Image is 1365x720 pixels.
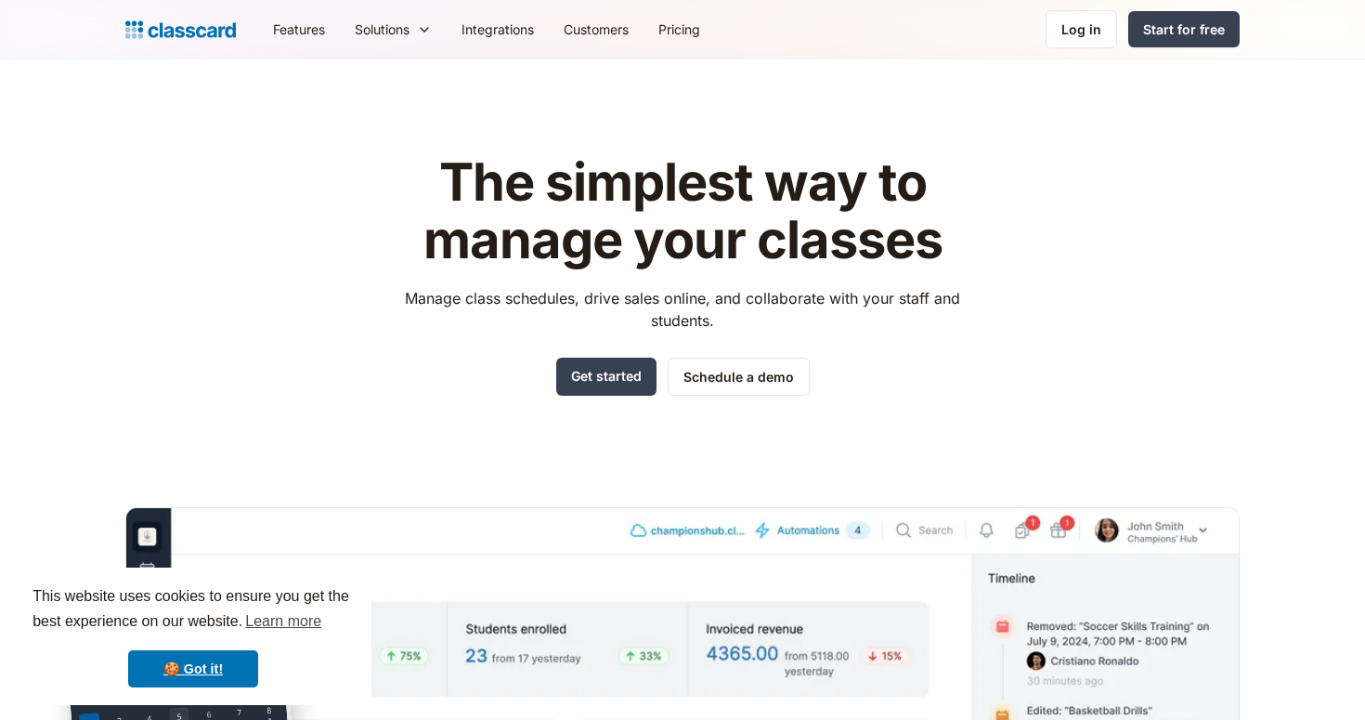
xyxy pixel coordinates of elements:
[128,650,258,687] a: dismiss cookie message
[355,20,409,39] div: Solutions
[32,585,354,635] span: This website uses cookies to ensure you get the best experience on our website.
[242,608,324,635] a: learn more about cookies
[125,17,236,43] a: home
[1128,11,1240,47] a: Start for free
[1143,20,1225,39] div: Start for free
[15,568,371,705] div: cookieconsent
[388,287,978,332] p: Manage class schedules, drive sales online, and collaborate with your staff and students.
[643,8,715,50] a: Pricing
[549,8,643,50] a: Customers
[388,154,978,268] h1: The simplest way to manage your classes
[258,8,340,50] a: Features
[668,358,810,396] a: Schedule a demo
[1061,20,1101,39] div: Log in
[1046,10,1117,48] a: Log in
[340,8,447,50] div: Solutions
[447,8,549,50] a: Integrations
[556,358,656,396] a: Get started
